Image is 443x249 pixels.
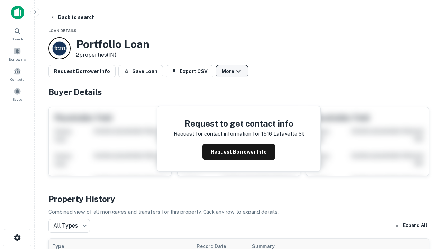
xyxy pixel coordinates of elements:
span: Contacts [10,76,24,82]
a: Search [2,25,33,43]
span: Borrowers [9,56,26,62]
button: Request Borrower Info [48,65,116,77]
p: 2 properties (IN) [76,51,150,59]
button: More [216,65,248,77]
p: Request for contact information for [174,130,260,138]
h4: Request to get contact info [174,117,304,130]
h4: Property History [48,193,429,205]
span: Search [12,36,23,42]
button: Back to search [47,11,98,24]
span: Loan Details [48,29,76,33]
button: Save Loan [118,65,163,77]
button: Request Borrower Info [202,144,275,160]
iframe: Chat Widget [408,172,443,205]
button: Export CSV [166,65,213,77]
span: Saved [12,96,22,102]
p: 1516 lafayette st [261,130,304,138]
img: capitalize-icon.png [11,6,24,19]
p: Combined view of all mortgages and transfers for this property. Click any row to expand details. [48,208,429,216]
div: All Types [48,219,90,233]
button: Expand All [393,221,429,231]
a: Borrowers [2,45,33,63]
h4: Buyer Details [48,86,429,98]
a: Contacts [2,65,33,83]
a: Saved [2,85,33,103]
h3: Portfolio Loan [76,38,150,51]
